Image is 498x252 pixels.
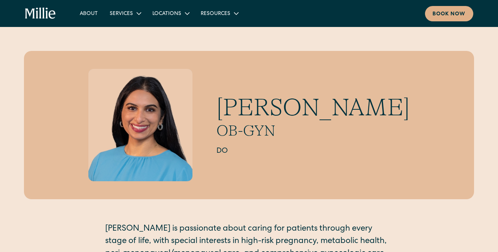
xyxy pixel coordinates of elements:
h2: OB-GYN [216,122,410,140]
a: About [74,7,104,19]
h1: [PERSON_NAME] [216,93,410,122]
div: Resources [195,7,244,19]
div: Services [110,10,133,18]
div: Book now [432,10,466,18]
div: Locations [146,7,195,19]
a: home [25,7,56,19]
a: Book now [425,6,473,21]
h2: DO [216,146,410,157]
div: Services [104,7,146,19]
div: Locations [152,10,181,18]
div: Resources [201,10,230,18]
